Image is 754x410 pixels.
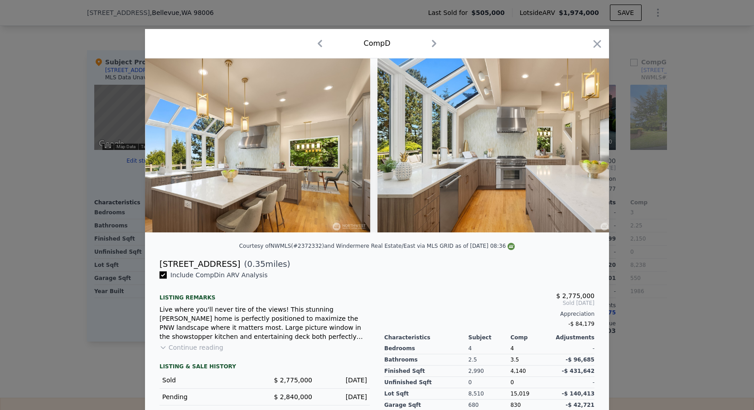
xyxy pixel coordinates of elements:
[319,376,367,385] div: [DATE]
[319,392,367,401] div: [DATE]
[510,368,526,374] span: 4,140
[384,310,594,318] div: Appreciation
[159,258,240,270] div: [STREET_ADDRESS]
[510,391,529,397] span: 15,019
[384,299,594,307] span: Sold [DATE]
[510,402,521,408] span: 830
[510,345,514,352] span: 4
[510,334,552,341] div: Comp
[384,377,469,388] div: Unfinished Sqft
[167,271,271,279] span: Include Comp D in ARV Analysis
[384,388,469,400] div: Lot Sqft
[159,305,370,341] div: Live where you'll never tire of the views! This stunning [PERSON_NAME] home is perfectly position...
[162,376,257,385] div: Sold
[552,334,594,341] div: Adjustments
[247,259,266,269] span: 0.35
[565,357,594,363] span: -$ 96,685
[384,354,469,366] div: Bathrooms
[562,368,594,374] span: -$ 431,642
[109,58,370,232] img: Property Img
[384,334,469,341] div: Characteristics
[363,38,390,49] div: Comp D
[159,363,370,372] div: LISTING & SALE HISTORY
[377,58,638,232] img: Property Img
[469,377,511,388] div: 0
[274,376,312,384] span: $ 2,775,000
[159,343,223,352] button: Continue reading
[552,343,594,354] div: -
[562,391,594,397] span: -$ 140,413
[565,402,594,408] span: -$ 42,721
[159,287,370,301] div: Listing remarks
[510,354,552,366] div: 3.5
[507,243,515,250] img: NWMLS Logo
[274,393,312,400] span: $ 2,840,000
[469,388,511,400] div: 8,510
[239,243,515,249] div: Courtesy of NWMLS (#2372332) and Windermere Real Estate/East via MLS GRID as of [DATE] 08:36
[469,354,511,366] div: 2.5
[469,343,511,354] div: 4
[162,392,257,401] div: Pending
[510,379,514,386] span: 0
[384,343,469,354] div: Bedrooms
[469,334,511,341] div: Subject
[552,377,594,388] div: -
[384,366,469,377] div: Finished Sqft
[556,292,594,299] span: $ 2,775,000
[240,258,290,270] span: ( miles)
[469,366,511,377] div: 2,990
[568,321,594,327] span: -$ 84,179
